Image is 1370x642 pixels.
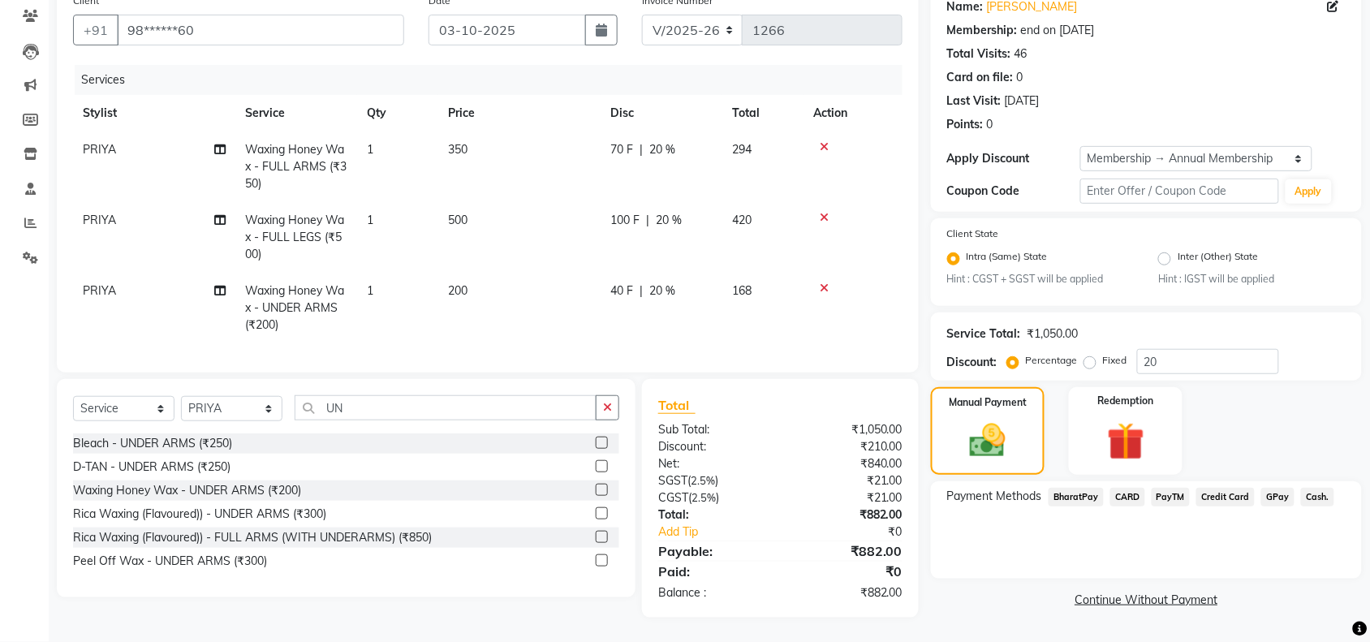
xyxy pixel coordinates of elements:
label: Percentage [1026,353,1078,368]
a: Add Tip [646,524,803,541]
input: Enter Offer / Coupon Code [1080,179,1279,204]
div: ₹210.00 [780,438,915,455]
div: Discount: [646,438,781,455]
span: Waxing Honey Wax - UNDER ARMS (₹200) [245,283,344,332]
div: Services [75,65,915,95]
span: 294 [732,142,752,157]
label: Inter (Other) State [1178,249,1258,269]
span: | [640,282,643,299]
div: 46 [1015,45,1027,62]
small: Hint : CGST + SGST will be applied [947,272,1134,287]
div: ( ) [646,489,781,506]
div: ₹1,050.00 [780,421,915,438]
span: 20 % [649,141,675,158]
th: Qty [357,95,438,131]
div: Sub Total: [646,421,781,438]
div: Bleach - UNDER ARMS (₹250) [73,435,232,452]
label: Manual Payment [949,395,1027,410]
span: 2.5% [691,491,716,504]
span: 168 [732,283,752,298]
div: Rica Waxing (Flavoured)) - FULL ARMS (WITH UNDERARMS) (₹850) [73,529,432,546]
th: Action [803,95,903,131]
span: Waxing Honey Wax - FULL LEGS (₹500) [245,213,344,261]
label: Client State [947,226,999,241]
span: 100 F [610,212,640,229]
div: ₹882.00 [780,584,915,601]
div: ₹0 [803,524,915,541]
img: _cash.svg [959,420,1017,461]
span: CGST [658,490,688,505]
th: Service [235,95,357,131]
span: 1 [367,283,373,298]
div: Last Visit: [947,93,1002,110]
div: ₹840.00 [780,455,915,472]
span: 420 [732,213,752,227]
span: | [646,212,649,229]
span: 20 % [649,282,675,299]
span: Payment Methods [947,488,1042,505]
label: Intra (Same) State [967,249,1048,269]
span: Cash. [1301,488,1334,506]
div: Membership: [947,22,1018,39]
span: 20 % [656,212,682,229]
div: Balance : [646,584,781,601]
div: end on [DATE] [1021,22,1095,39]
div: Service Total: [947,325,1021,343]
th: Disc [601,95,722,131]
div: Total Visits: [947,45,1011,62]
div: Coupon Code [947,183,1080,200]
span: GPay [1261,488,1295,506]
div: Net: [646,455,781,472]
div: ₹882.00 [780,506,915,524]
img: _gift.svg [1096,418,1157,464]
div: ₹21.00 [780,489,915,506]
span: 350 [448,142,467,157]
span: PRIYA [83,142,116,157]
span: PayTM [1152,488,1191,506]
div: 0 [1017,69,1023,86]
span: 500 [448,213,467,227]
div: ₹1,050.00 [1027,325,1079,343]
div: Total: [646,506,781,524]
span: PRIYA [83,283,116,298]
div: Discount: [947,354,997,371]
div: D-TAN - UNDER ARMS (₹250) [73,459,230,476]
button: Apply [1286,179,1332,204]
span: CARD [1110,488,1145,506]
span: Total [658,397,696,414]
a: Continue Without Payment [934,592,1359,609]
span: 70 F [610,141,633,158]
div: Card on file: [947,69,1014,86]
div: Apply Discount [947,150,1080,167]
div: Peel Off Wax - UNDER ARMS (₹300) [73,553,267,570]
label: Fixed [1103,353,1127,368]
div: [DATE] [1005,93,1040,110]
div: Waxing Honey Wax - UNDER ARMS (₹200) [73,482,301,499]
span: 1 [367,213,373,227]
div: Paid: [646,562,781,581]
input: Search by Name/Mobile/Email/Code [117,15,404,45]
span: SGST [658,473,687,488]
div: ₹0 [780,562,915,581]
span: PRIYA [83,213,116,227]
th: Price [438,95,601,131]
span: | [640,141,643,158]
input: Search or Scan [295,395,597,420]
span: 40 F [610,282,633,299]
div: Rica Waxing (Flavoured)) - UNDER ARMS (₹300) [73,506,326,523]
span: 2.5% [691,474,715,487]
div: 0 [987,116,993,133]
span: 200 [448,283,467,298]
th: Total [722,95,803,131]
div: ( ) [646,472,781,489]
span: Waxing Honey Wax - FULL ARMS (₹350) [245,142,347,191]
button: +91 [73,15,118,45]
span: Credit Card [1196,488,1255,506]
div: Points: [947,116,984,133]
small: Hint : IGST will be applied [1158,272,1345,287]
label: Redemption [1098,394,1154,408]
th: Stylist [73,95,235,131]
div: ₹21.00 [780,472,915,489]
div: ₹882.00 [780,541,915,561]
span: 1 [367,142,373,157]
